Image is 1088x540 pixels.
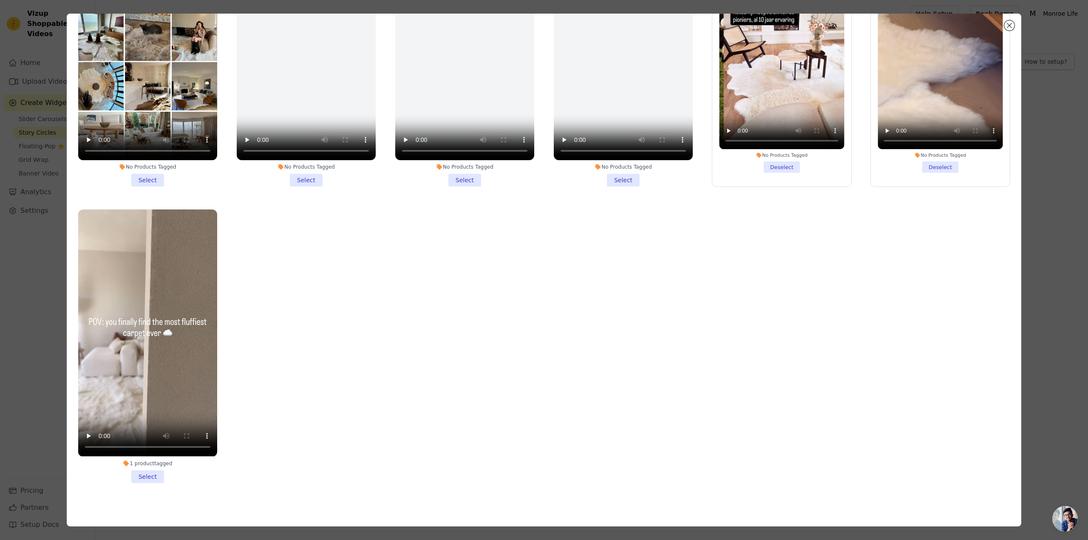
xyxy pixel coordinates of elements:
[1052,506,1078,532] div: Open de chat
[78,164,217,170] div: No Products Tagged
[237,164,376,170] div: No Products Tagged
[78,460,217,467] div: 1 product tagged
[878,153,1003,158] div: No Products Tagged
[395,164,534,170] div: No Products Tagged
[1004,20,1014,31] button: Close modal
[554,164,693,170] div: No Products Tagged
[719,153,844,158] div: No Products Tagged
